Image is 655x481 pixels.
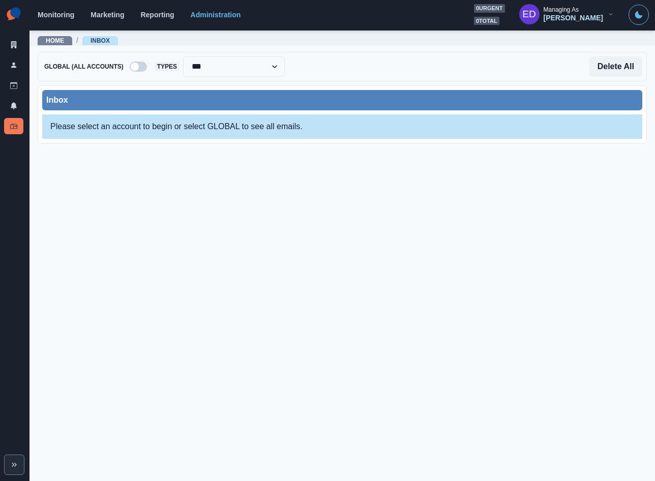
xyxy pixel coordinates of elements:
div: Elizabeth Dempsey [522,2,536,26]
a: Marketing [91,11,124,19]
span: Global (All Accounts) [42,62,126,71]
div: Please select an account to begin or select GLOBAL to see all emails. [42,114,642,139]
a: Reporting [140,11,174,19]
a: Draft Posts [4,77,23,94]
a: Inbox [91,37,110,44]
a: Clients [4,37,23,53]
div: [PERSON_NAME] [544,14,603,22]
a: Administration [191,11,241,19]
button: Toggle Mode [629,5,649,25]
a: Notifications [4,98,23,114]
span: / [76,35,78,46]
div: Managing As [544,6,579,13]
button: Expand [4,455,24,475]
nav: breadcrumb [38,35,118,46]
button: Delete All [589,56,642,77]
span: 0 urgent [474,4,505,13]
a: Inbox [4,118,23,134]
a: Monitoring [38,11,74,19]
div: Inbox [46,94,638,106]
span: Types [155,62,179,71]
span: 0 total [474,17,499,25]
button: Managing As[PERSON_NAME] [511,4,622,24]
a: Users [4,57,23,73]
a: Home [46,37,64,44]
